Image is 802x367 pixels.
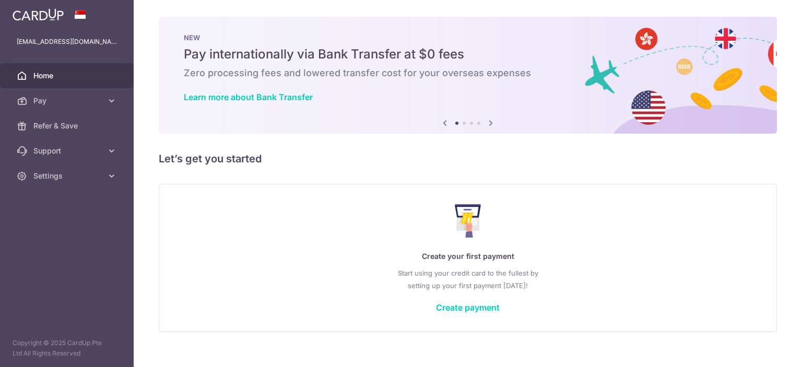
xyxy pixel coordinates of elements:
h6: Zero processing fees and lowered transfer cost for your overseas expenses [184,67,752,79]
span: Support [33,146,102,156]
a: Learn more about Bank Transfer [184,92,313,102]
iframe: Opens a widget where you can find more information [736,336,792,362]
span: Settings [33,171,102,181]
a: Create payment [436,302,500,313]
img: CardUp [13,8,64,21]
span: Refer & Save [33,121,102,131]
h5: Pay internationally via Bank Transfer at $0 fees [184,46,752,63]
p: Create your first payment [180,250,756,263]
p: [EMAIL_ADDRESS][DOMAIN_NAME] [17,37,117,47]
img: Bank transfer banner [159,17,777,134]
span: Home [33,70,102,81]
span: Pay [33,96,102,106]
p: NEW [184,33,752,42]
img: Make Payment [455,204,481,238]
h5: Let’s get you started [159,150,777,167]
p: Start using your credit card to the fullest by setting up your first payment [DATE]! [180,267,756,292]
